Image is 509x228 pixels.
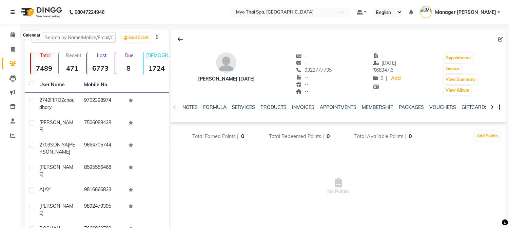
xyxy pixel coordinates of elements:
a: MEMBERSHIP [362,104,393,110]
button: Appointment [444,53,473,63]
span: 0 [409,133,412,139]
span: Total Earned Points | [192,133,238,139]
p: Due [117,52,141,59]
th: User Name [35,77,80,93]
strong: 1724 [143,64,170,72]
span: Total Redeemed Points | [269,133,324,139]
td: 7506088438 [80,115,125,137]
a: PACKAGES [399,104,424,110]
span: 0 [327,133,330,139]
span: [PERSON_NAME] [39,119,73,133]
th: Mobile No. [80,77,125,93]
span: No Points [171,153,506,220]
button: Invoice [444,64,461,73]
span: | [386,75,387,82]
strong: 7489 [31,64,57,72]
div: Calendar [21,31,42,39]
p: Lost [90,52,113,59]
img: logo [17,3,64,22]
td: 9664705744 [80,137,125,160]
button: View Summary [444,75,477,84]
td: 9816666833 [80,182,125,199]
a: NOTES [182,104,198,110]
button: Add Points [475,131,500,141]
a: Add [390,74,402,83]
span: Manager [PERSON_NAME] [435,9,496,16]
p: Recent [62,52,85,59]
span: -- [373,53,386,59]
strong: 6773 [87,64,113,72]
td: 8595556468 [80,160,125,182]
span: Total Available Points | [354,133,406,139]
span: AJAY [39,186,51,192]
span: 0 [373,75,383,81]
p: [DEMOGRAPHIC_DATA] [146,52,170,59]
strong: 8 [115,64,141,72]
a: FORMULA [203,104,227,110]
div: Back to Client [173,33,188,46]
td: 9892479395 [80,199,125,221]
img: avatar [216,52,236,73]
a: PRODUCTS [260,104,287,110]
span: -- [296,88,309,94]
img: Manager Yesha [420,6,432,18]
button: View Album [444,86,471,95]
a: INVOICES [292,104,314,110]
span: 0 [241,133,244,139]
div: [PERSON_NAME] [DATE] [198,75,255,83]
span: -- [296,53,309,59]
span: 9322777735 [296,67,332,73]
strong: 471 [59,64,85,72]
span: -- [296,60,309,66]
span: -- [296,81,309,87]
span: 68347.6 [373,67,393,73]
a: SERVICES [232,104,255,110]
span: [DATE] [373,60,396,66]
input: Search by Name/Mobile/Email/Code [32,32,116,43]
span: 2742FIROZ [39,97,64,103]
span: -- [296,74,309,80]
span: 2703SONIYA [39,142,68,148]
span: [PERSON_NAME] [39,164,73,177]
td: 9702398974 [80,93,125,115]
b: 08047224946 [75,3,104,22]
a: GIFTCARDS [462,104,488,110]
a: VOUCHERS [429,104,456,110]
p: Total [34,52,57,59]
a: APPOINTMENTS [320,104,356,110]
span: [PERSON_NAME] [39,203,73,216]
a: Add Client [122,33,151,42]
span: ₹ [373,67,376,73]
